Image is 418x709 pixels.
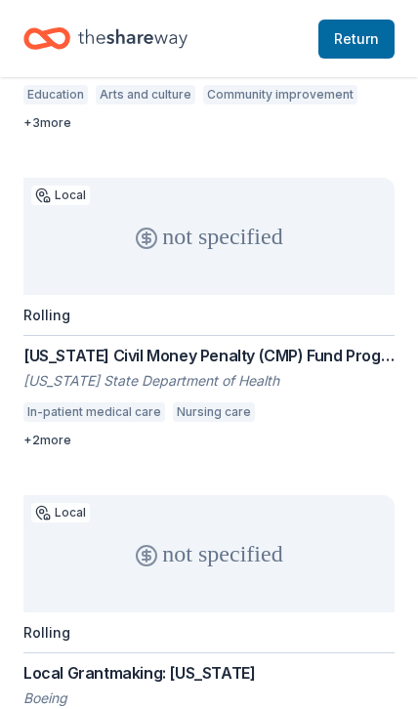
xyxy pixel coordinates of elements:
div: Local [31,503,90,522]
div: Boeing [23,688,395,708]
div: not specified [23,495,395,612]
div: [US_STATE] State Department of Health [23,371,395,391]
a: not specifiedLocalRolling[US_STATE] Civil Money Penalty (CMP) Fund Program[US_STATE] State Depart... [23,178,395,448]
div: + 3 more [23,115,395,131]
div: Rolling [23,624,70,641]
div: [US_STATE] Civil Money Penalty (CMP) Fund Program [23,344,395,367]
div: In-patient medical care [23,402,165,422]
div: Nursing care [173,402,255,422]
div: Arts and culture [96,85,195,104]
div: Rolling [23,307,70,323]
div: Local [31,186,90,205]
div: not specified [23,178,395,295]
div: Community improvement [203,85,357,104]
span: Return [334,27,379,51]
div: Education [23,85,88,104]
div: Local Grantmaking: [US_STATE] [23,661,395,685]
div: + 2 more [23,433,395,448]
a: Return [318,20,395,59]
a: Home [23,16,188,62]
